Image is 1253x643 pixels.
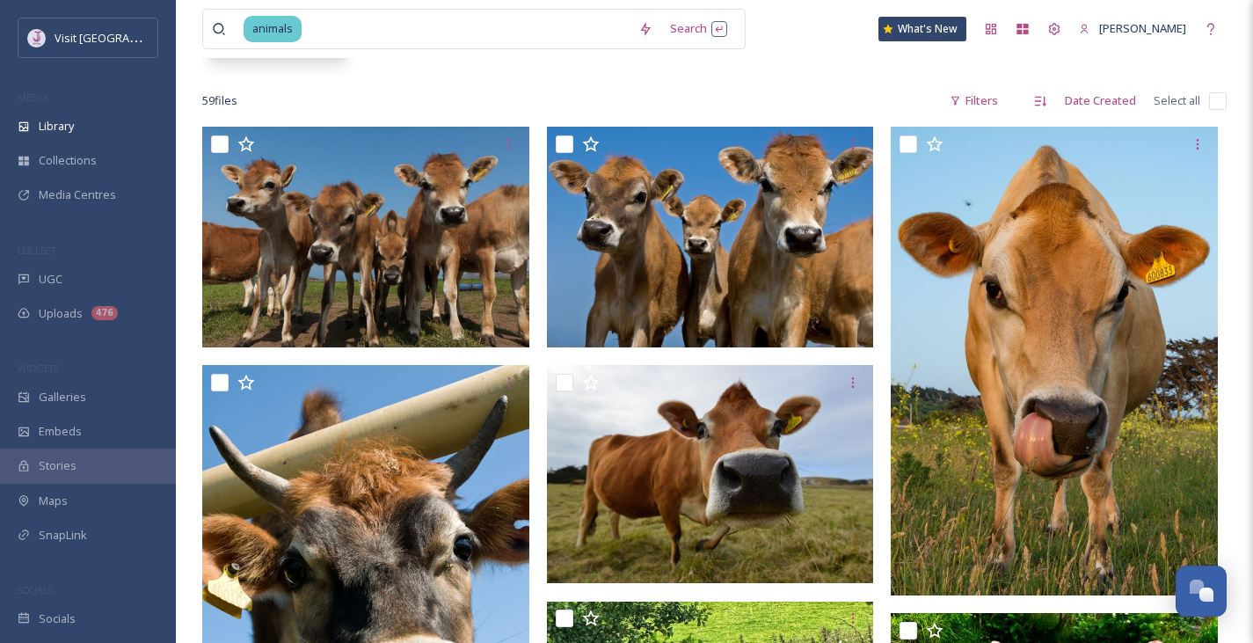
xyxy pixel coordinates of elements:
[1056,84,1145,118] div: Date Created
[39,423,82,440] span: Embeds
[941,84,1007,118] div: Filters
[1154,92,1200,109] span: Select all
[39,457,76,474] span: Stories
[244,16,302,41] span: animals
[202,127,534,347] img: ext_1738451001.888982_jerseyphotos@jerseyphotos.org-Jersey-Cows-in-a-field-2.jpg
[891,127,1218,596] img: ext_1738450865.997518_jerseyphotos@jerseyphotos.org-A-Jersey-Cow-near-Les-Laveurs-Slip-St.-Ouen's...
[91,306,118,320] div: 476
[18,362,58,375] span: WIDGETS
[39,118,74,135] span: Library
[18,583,53,596] span: SOCIALS
[39,610,76,627] span: Socials
[202,92,237,109] span: 59 file s
[547,365,874,584] img: ext_1738450859.318827_jerseyphotos@jerseyphotos.org-A-Jersey-Cow-near-La-Saline-Slip.jpg
[1099,20,1186,36] span: [PERSON_NAME]
[55,29,191,46] span: Visit [GEOGRAPHIC_DATA]
[1176,566,1227,617] button: Open Chat
[18,91,48,104] span: MEDIA
[28,29,46,47] img: Events-Jersey-Logo.png
[39,527,87,544] span: SnapLink
[661,11,736,46] div: Search
[547,127,878,347] img: ext_1738450999.402801_jerseyphotos@jerseyphotos.org-Jersey-Cows-in-a-field-1.jpg
[39,389,86,406] span: Galleries
[39,271,62,288] span: UGC
[18,244,55,257] span: COLLECT
[39,152,97,169] span: Collections
[39,305,83,322] span: Uploads
[39,493,68,509] span: Maps
[39,186,116,203] span: Media Centres
[1070,11,1195,46] a: [PERSON_NAME]
[878,17,966,41] a: What's New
